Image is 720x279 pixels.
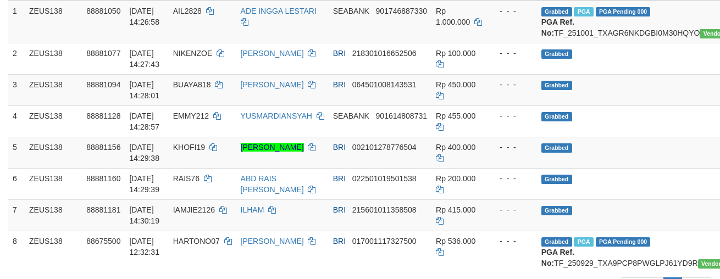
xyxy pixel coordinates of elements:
span: Rp 400.000 [436,143,475,152]
span: Rp 450.000 [436,80,475,89]
td: ZEUS138 [25,231,82,273]
div: - - - [491,142,533,153]
td: ZEUS138 [25,43,82,74]
span: AIL2828 [173,7,202,15]
span: Marked by aafanarl [574,7,593,16]
a: [PERSON_NAME] [241,49,304,58]
span: Grabbed [541,7,572,16]
span: SEABANK [333,7,369,15]
div: - - - [491,79,533,90]
div: - - - [491,110,533,121]
div: - - - [491,204,533,215]
td: 5 [8,137,25,168]
td: 6 [8,168,25,199]
div: - - - [491,48,533,59]
span: [DATE] 12:32:31 [129,237,159,256]
span: Grabbed [541,49,572,59]
span: [DATE] 14:30:19 [129,205,159,225]
span: Copy 064501008143531 to clipboard [352,80,417,89]
span: [DATE] 14:27:43 [129,49,159,69]
span: Grabbed [541,206,572,215]
span: [DATE] 14:29:38 [129,143,159,163]
span: Grabbed [541,81,572,90]
span: 88881094 [86,80,120,89]
span: BRI [333,205,346,214]
b: PGA Ref. No: [541,248,574,267]
a: YUSMARDIANSYAH [241,111,312,120]
span: 88881128 [86,111,120,120]
span: PGA Pending [596,7,651,16]
span: Rp 455.000 [436,111,475,120]
td: ZEUS138 [25,137,82,168]
span: Grabbed [541,237,572,247]
a: ADE INGGA LESTARI [241,7,317,15]
span: Grabbed [541,112,572,121]
td: 3 [8,74,25,105]
span: Copy 022501019501538 to clipboard [352,174,417,183]
span: BRI [333,80,346,89]
span: Copy 218301016652506 to clipboard [352,49,417,58]
a: ABD RAIS [PERSON_NAME] [241,174,304,194]
td: 8 [8,231,25,273]
span: PGA Pending [596,237,651,247]
span: Copy 017001117327500 to clipboard [352,237,417,245]
span: SEABANK [333,111,369,120]
a: [PERSON_NAME] [241,143,304,152]
span: BUAYA818 [173,80,211,89]
span: RAIS76 [173,174,200,183]
span: IAMJIE2126 [173,205,215,214]
b: PGA Ref. No: [541,18,574,37]
span: 88881156 [86,143,120,152]
span: 88675500 [86,237,120,245]
div: - - - [491,5,533,16]
span: Grabbed [541,143,572,153]
td: 4 [8,105,25,137]
span: [DATE] 14:28:57 [129,111,159,131]
span: KHOFI19 [173,143,205,152]
span: [DATE] 14:26:58 [129,7,159,26]
span: NIKENZOE [173,49,213,58]
span: Copy 002101278776504 to clipboard [352,143,417,152]
td: ZEUS138 [25,199,82,231]
div: - - - [491,173,533,184]
span: Rp 100.000 [436,49,475,58]
td: ZEUS138 [25,105,82,137]
span: Copy 901746887330 to clipboard [376,7,427,15]
td: 1 [8,1,25,43]
span: HARTONO07 [173,237,220,245]
td: ZEUS138 [25,1,82,43]
span: 88881181 [86,205,120,214]
span: Rp 415.000 [436,205,475,214]
span: BRI [333,49,346,58]
span: BRI [333,237,346,245]
span: [DATE] 14:28:01 [129,80,159,100]
span: BRI [333,143,346,152]
span: Grabbed [541,175,572,184]
span: Rp 200.000 [436,174,475,183]
span: EMMY212 [173,111,209,120]
span: Rp 1.000.000 [436,7,470,26]
span: 88881050 [86,7,120,15]
td: ZEUS138 [25,168,82,199]
div: - - - [491,236,533,247]
a: [PERSON_NAME] [241,237,304,245]
span: Copy 901614808731 to clipboard [376,111,427,120]
td: 2 [8,43,25,74]
td: ZEUS138 [25,74,82,105]
span: Rp 536.000 [436,237,475,245]
td: 7 [8,199,25,231]
a: [PERSON_NAME] [241,80,304,89]
span: 88881077 [86,49,120,58]
span: 88881160 [86,174,120,183]
span: [DATE] 14:29:39 [129,174,159,194]
span: Copy 215601011358508 to clipboard [352,205,417,214]
span: BRI [333,174,346,183]
a: ILHAM [241,205,264,214]
span: Marked by aaftrukkakada [574,237,593,247]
